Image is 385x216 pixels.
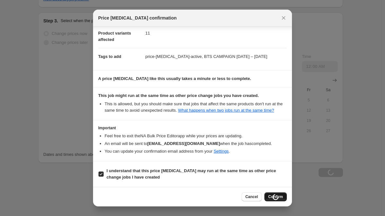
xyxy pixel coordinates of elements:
[214,149,229,154] a: Settings
[242,192,262,201] button: Cancel
[145,48,287,65] dd: price-[MEDICAL_DATA]-active, BTS CAMPAIGN [DATE] – [DATE]
[98,31,131,42] span: Product variants affected
[98,125,287,131] h3: Important
[145,25,287,42] dd: 11
[107,168,276,180] b: I understand that this price [MEDICAL_DATA] may run at the same time as other price change jobs I...
[98,76,251,81] b: A price [MEDICAL_DATA] like this usually takes a minute or less to complete.
[279,13,288,22] button: Close
[105,133,287,139] li: Feel free to exit the NA Bulk Price Editor app while your prices are updating.
[105,148,287,155] li: You can update your confirmation email address from your .
[105,140,287,147] li: An email will be sent to when the job has completed .
[98,15,177,21] span: Price [MEDICAL_DATA] confirmation
[98,93,259,98] b: This job might run at the same time as other price change jobs you have created.
[105,101,287,114] li: This is allowed, but you should make sure that jobs that affect the same products don ' t run at ...
[98,54,121,59] span: Tags to add
[147,141,220,146] b: [EMAIL_ADDRESS][DOMAIN_NAME]
[178,108,274,113] a: What happens when two jobs run at the same time?
[245,194,258,199] span: Cancel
